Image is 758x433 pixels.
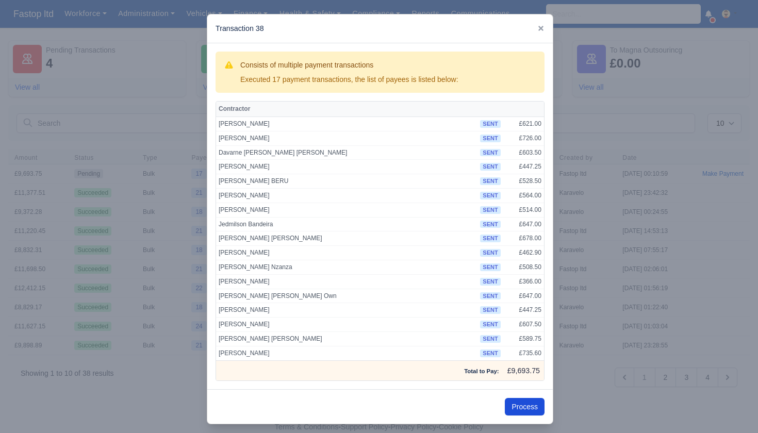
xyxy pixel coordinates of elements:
td: £603.50 [503,145,544,160]
button: Process [505,398,545,415]
td: £647.00 [503,289,544,303]
td: [PERSON_NAME] [PERSON_NAME] Own [216,289,477,303]
td: £564.00 [503,188,544,203]
span: sent [480,206,500,214]
span: sent [480,349,500,357]
td: [PERSON_NAME] [216,274,477,289]
td: [PERSON_NAME] [PERSON_NAME] [216,331,477,346]
td: £366.00 [503,274,544,289]
td: £462.90 [503,246,544,260]
td: [PERSON_NAME] [216,188,477,203]
div: Transaction 38 [207,14,553,43]
td: £735.60 [503,346,544,360]
td: £9,693.75 [503,360,544,380]
td: [PERSON_NAME] [216,318,477,332]
span: sent [480,177,500,185]
td: £607.50 [503,318,544,332]
strong: Total to Pay: [464,368,499,374]
span: sent [480,306,500,314]
td: £621.00 [503,116,544,131]
td: [PERSON_NAME] [216,116,477,131]
td: [PERSON_NAME] [216,346,477,360]
td: [PERSON_NAME] [PERSON_NAME] [216,231,477,246]
td: [PERSON_NAME] [216,303,477,318]
div: Executed 17 payment transactions, the list of payees is listed below: [240,74,458,85]
span: sent [480,321,500,328]
td: [PERSON_NAME] [216,246,477,260]
iframe: Chat Widget [706,384,758,433]
td: £589.75 [503,331,544,346]
td: £514.00 [503,203,544,217]
td: £528.50 [503,174,544,189]
span: sent [480,135,500,142]
span: sent [480,120,500,128]
td: £678.00 [503,231,544,246]
span: sent [480,192,500,199]
th: Contractor [216,102,477,117]
td: [PERSON_NAME] BERU [216,174,477,189]
h3: Consists of multiple payment transactions [240,60,458,70]
td: [PERSON_NAME] [216,131,477,145]
td: Jedmilson Bandeira [216,217,477,231]
span: sent [480,249,500,257]
td: Davarne [PERSON_NAME] [PERSON_NAME] [216,145,477,160]
td: £508.50 [503,260,544,274]
span: sent [480,263,500,271]
td: £447.25 [503,303,544,318]
span: sent [480,149,500,157]
span: sent [480,221,500,228]
td: [PERSON_NAME] [216,203,477,217]
span: sent [480,335,500,343]
td: £647.00 [503,217,544,231]
span: sent [480,278,500,286]
td: [PERSON_NAME] Nzanza [216,260,477,274]
span: sent [480,292,500,300]
td: £447.25 [503,160,544,174]
span: sent [480,235,500,242]
span: sent [480,163,500,171]
td: [PERSON_NAME] [216,160,477,174]
td: £726.00 [503,131,544,145]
